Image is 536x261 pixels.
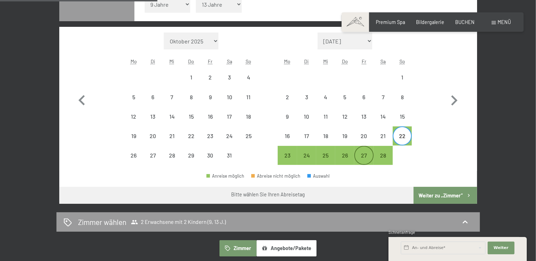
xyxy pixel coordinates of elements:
[239,87,258,106] div: Sun Jan 11 2026
[355,94,373,112] div: 6
[498,19,511,25] span: Menü
[354,87,373,106] div: Abreise nicht möglich
[393,107,412,126] div: Abreise nicht möglich
[220,126,239,146] div: Sat Jan 24 2026
[355,153,373,170] div: 27
[163,133,181,151] div: 21
[335,146,354,165] div: Abreise möglich
[201,87,220,106] div: Abreise nicht möglich
[182,153,200,170] div: 29
[278,153,296,170] div: 23
[239,87,258,106] div: Abreise nicht möglich
[162,146,181,165] div: Abreise nicht möglich
[220,87,239,106] div: Sat Jan 10 2026
[221,114,238,131] div: 17
[362,58,366,64] abbr: Freitag
[125,94,143,112] div: 5
[240,75,257,92] div: 4
[151,58,155,64] abbr: Dienstag
[220,107,239,126] div: Abreise nicht möglich
[393,107,412,126] div: Sun Feb 15 2026
[297,146,316,165] div: Tue Feb 24 2026
[376,19,405,25] span: Premium Spa
[380,58,386,64] abbr: Samstag
[342,58,348,64] abbr: Donnerstag
[220,68,239,87] div: Sat Jan 03 2026
[336,114,354,131] div: 12
[201,87,220,106] div: Fri Jan 09 2026
[239,107,258,126] div: Sun Jan 18 2026
[162,126,181,146] div: Wed Jan 21 2026
[72,32,92,165] button: Vorheriger Monat
[231,191,305,198] div: Bitte wählen Sie Ihren Abreisetag
[393,87,412,106] div: Abreise nicht möglich
[143,87,162,106] div: Abreise nicht möglich
[182,94,200,112] div: 8
[131,219,226,226] span: 2 Erwachsene mit 2 Kindern (9, 13 J.)
[297,126,316,146] div: Tue Feb 17 2026
[354,107,373,126] div: Abreise nicht möglich
[278,146,297,165] div: Abreise möglich
[246,58,252,64] abbr: Sonntag
[323,58,328,64] abbr: Mittwoch
[393,68,412,87] div: Abreise nicht möglich
[162,107,181,126] div: Abreise nicht möglich
[393,126,412,146] div: Sun Feb 22 2026
[297,146,316,165] div: Abreise möglich
[78,217,126,227] h2: Zimmer wählen
[251,174,301,178] div: Abreise nicht möglich
[355,133,373,151] div: 20
[201,107,220,126] div: Abreise nicht möglich
[494,245,508,251] span: Weiter
[182,146,201,165] div: Abreise nicht möglich
[124,146,143,165] div: Abreise nicht möglich
[316,107,335,126] div: Abreise nicht möglich
[124,146,143,165] div: Mon Jan 26 2026
[163,94,181,112] div: 7
[298,114,315,131] div: 10
[393,126,412,146] div: Abreise möglich
[278,87,297,106] div: Mon Feb 02 2026
[143,126,162,146] div: Abreise nicht möglich
[278,107,297,126] div: Abreise nicht möglich
[124,126,143,146] div: Mon Jan 19 2026
[393,133,411,151] div: 22
[278,114,296,131] div: 9
[201,107,220,126] div: Fri Jan 16 2026
[144,114,162,131] div: 13
[162,87,181,106] div: Wed Jan 07 2026
[188,58,194,64] abbr: Donnerstag
[355,114,373,131] div: 13
[278,87,297,106] div: Abreise nicht möglich
[182,107,201,126] div: Abreise nicht möglich
[354,126,373,146] div: Fri Feb 20 2026
[182,146,201,165] div: Thu Jan 29 2026
[278,126,297,146] div: Mon Feb 16 2026
[163,153,181,170] div: 28
[316,146,335,165] div: Abreise möglich
[414,187,477,204] button: Weiter zu „Zimmer“
[354,146,373,165] div: Fri Feb 27 2026
[374,126,393,146] div: Sat Feb 21 2026
[374,87,393,106] div: Sat Feb 07 2026
[354,126,373,146] div: Abreise nicht möglich
[335,126,354,146] div: Thu Feb 19 2026
[416,19,444,25] a: Bildergalerie
[335,107,354,126] div: Thu Feb 12 2026
[220,126,239,146] div: Abreise nicht möglich
[317,114,335,131] div: 11
[182,68,201,87] div: Abreise nicht möglich
[144,153,162,170] div: 27
[284,58,290,64] abbr: Montag
[316,107,335,126] div: Wed Feb 11 2026
[220,146,239,165] div: Abreise nicht möglich
[124,107,143,126] div: Mon Jan 12 2026
[206,174,245,178] div: Anreise möglich
[393,68,412,87] div: Sun Feb 01 2026
[393,114,411,131] div: 15
[393,87,412,106] div: Sun Feb 08 2026
[182,107,201,126] div: Thu Jan 15 2026
[208,58,212,64] abbr: Freitag
[221,133,238,151] div: 24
